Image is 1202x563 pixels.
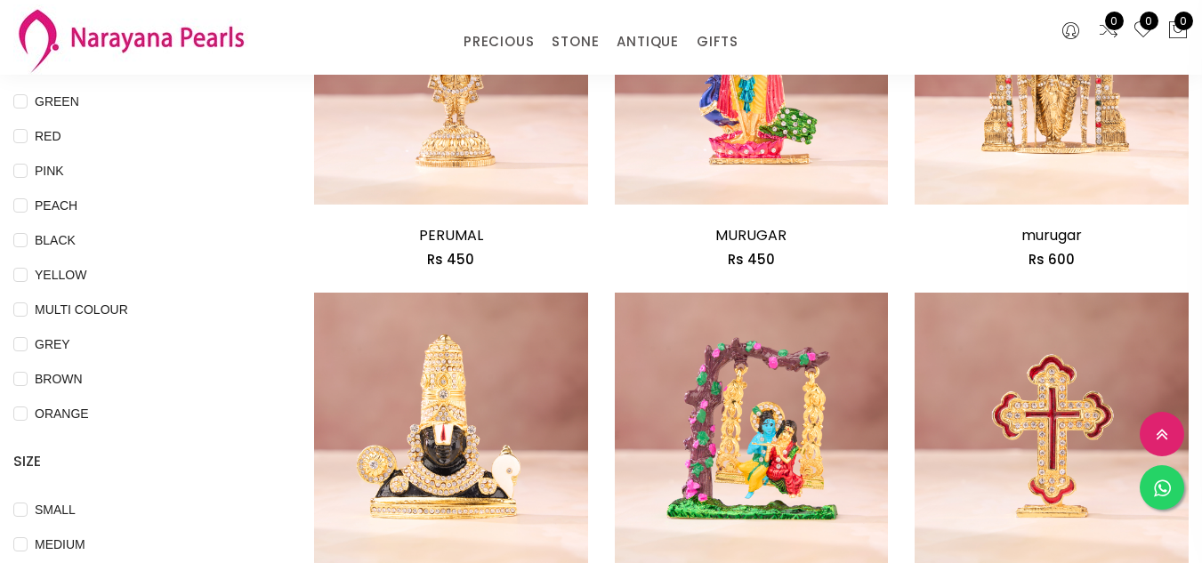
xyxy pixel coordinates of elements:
span: Rs 600 [1029,250,1075,269]
span: MEDIUM [28,535,93,554]
span: GREY [28,334,77,354]
span: GREEN [28,92,86,111]
span: YELLOW [28,265,93,285]
a: ANTIQUE [617,28,679,55]
a: 0 [1133,20,1154,43]
span: PINK [28,161,71,181]
a: GIFTS [697,28,738,55]
span: 0 [1105,12,1124,30]
a: 0 [1098,20,1119,43]
a: PERUMAL [419,225,483,245]
span: RED [28,126,69,146]
h4: SIZE [13,451,261,472]
a: STONE [552,28,599,55]
span: 0 [1140,12,1158,30]
span: ORANGE [28,404,96,423]
button: 0 [1167,20,1189,43]
a: murugar [1021,225,1082,245]
span: PEACH [28,196,85,215]
span: BROWN [28,369,90,389]
a: PRECIOUS [464,28,534,55]
span: SMALL [28,500,83,519]
span: Rs 450 [728,250,775,269]
span: MULTI COLOUR [28,300,135,319]
a: MURUGAR [715,225,787,245]
span: BLACK [28,230,83,250]
span: 0 [1174,12,1193,30]
span: Rs 450 [427,250,474,269]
